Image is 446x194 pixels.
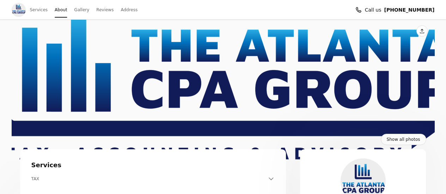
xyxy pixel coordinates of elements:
[387,136,420,143] span: Show all photos
[12,3,26,17] img: The Atlanta CPA Group LLC logo
[31,175,275,182] button: TAX
[381,134,426,145] a: Show all photos
[74,5,90,15] a: Gallery
[121,5,138,15] a: Address
[31,161,275,170] h2: Services
[384,6,435,14] a: Call us (678) 235-4060
[416,25,428,37] button: Share this page
[31,175,267,182] h3: TAX
[55,5,67,15] a: About
[30,5,48,15] a: Services
[365,6,381,14] span: Call us
[96,5,114,15] a: Reviews
[12,20,435,161] a: Show all photos
[12,20,435,161] div: View photo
